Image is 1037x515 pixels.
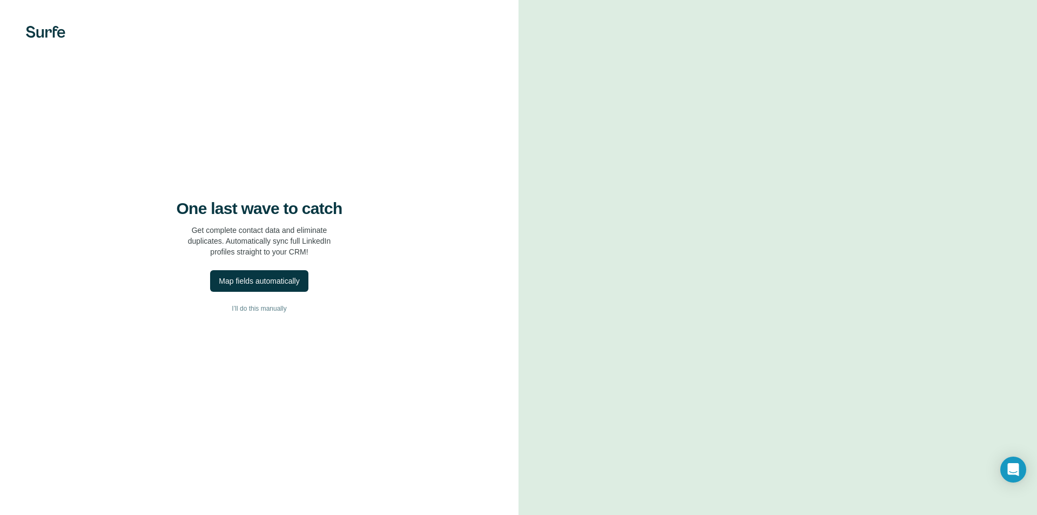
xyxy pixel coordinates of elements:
[210,270,308,292] button: Map fields automatically
[1000,457,1026,483] div: Open Intercom Messenger
[177,199,342,218] h4: One last wave to catch
[219,276,299,286] div: Map fields automatically
[22,300,497,317] button: I’ll do this manually
[26,26,65,38] img: Surfe's logo
[188,225,331,257] p: Get complete contact data and eliminate duplicates. Automatically sync full LinkedIn profiles str...
[232,304,286,313] span: I’ll do this manually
